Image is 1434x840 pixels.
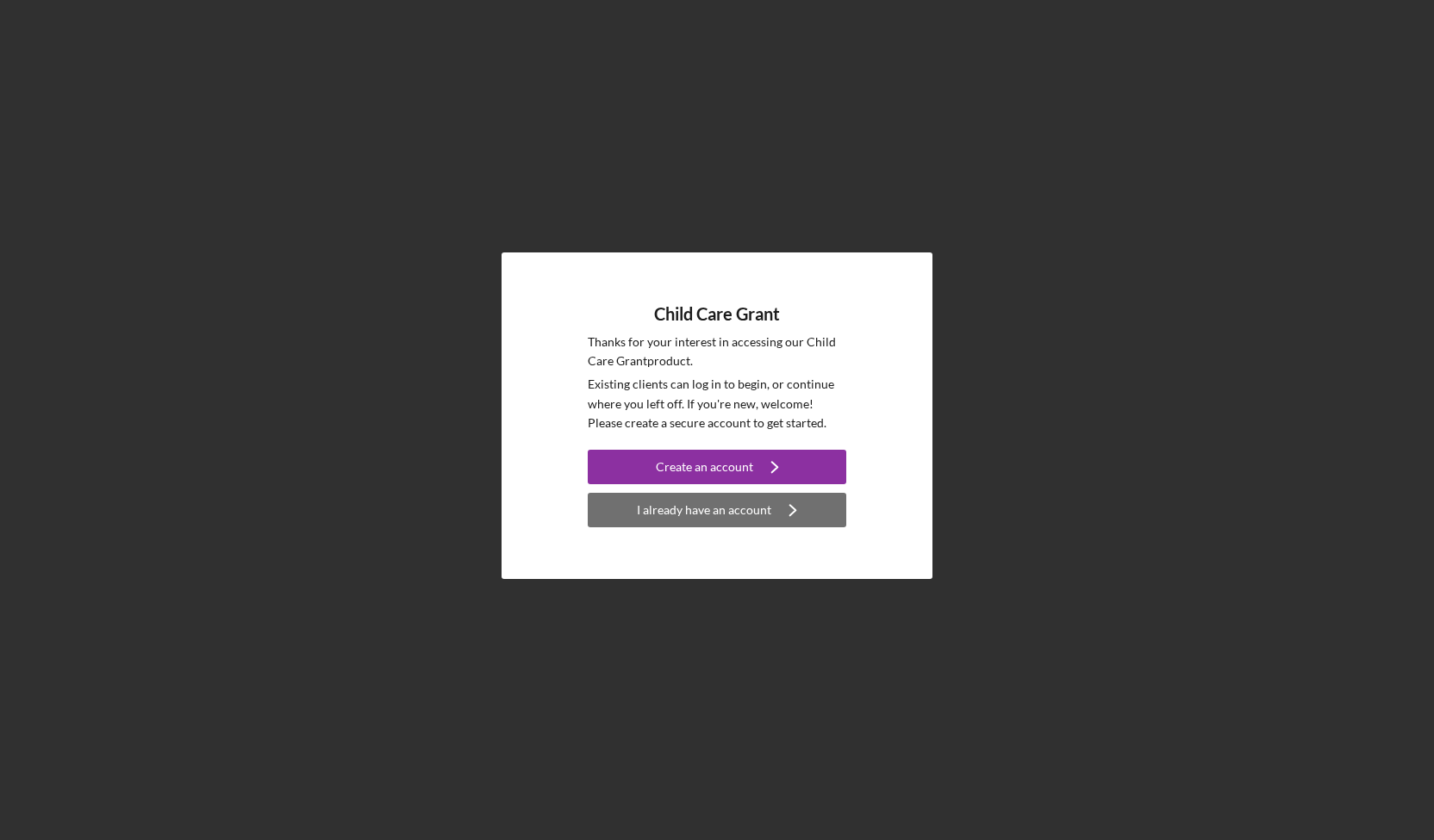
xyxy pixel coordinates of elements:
button: I already have an account [588,493,846,527]
button: Create an account [588,450,846,484]
h4: Child Care Grant [654,304,780,324]
p: Thanks for your interest in accessing our Child Care Grant product. [588,333,846,371]
p: Existing clients can log in to begin, or continue where you left off. If you're new, welcome! Ple... [588,375,846,432]
div: Create an account [656,450,753,484]
div: I already have an account [637,493,771,527]
a: Create an account [588,450,846,488]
